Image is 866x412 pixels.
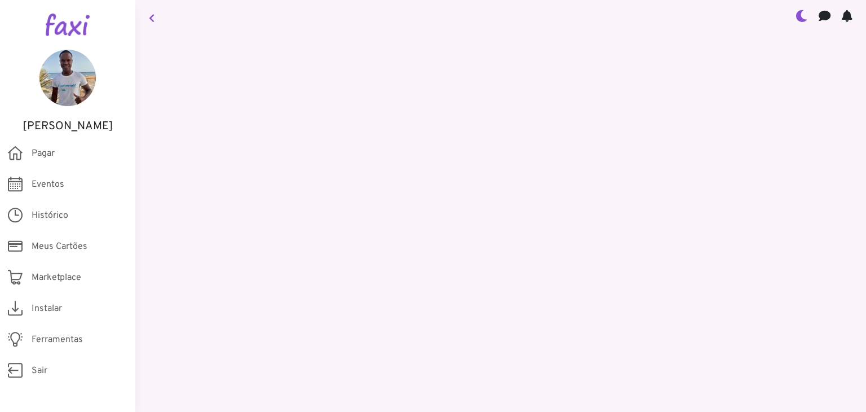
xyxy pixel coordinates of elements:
[32,364,47,378] span: Sair
[32,147,55,160] span: Pagar
[32,302,62,315] span: Instalar
[32,333,83,347] span: Ferramentas
[17,120,118,133] h5: [PERSON_NAME]
[32,240,87,253] span: Meus Cartões
[32,209,68,222] span: Histórico
[32,271,81,284] span: Marketplace
[32,178,64,191] span: Eventos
